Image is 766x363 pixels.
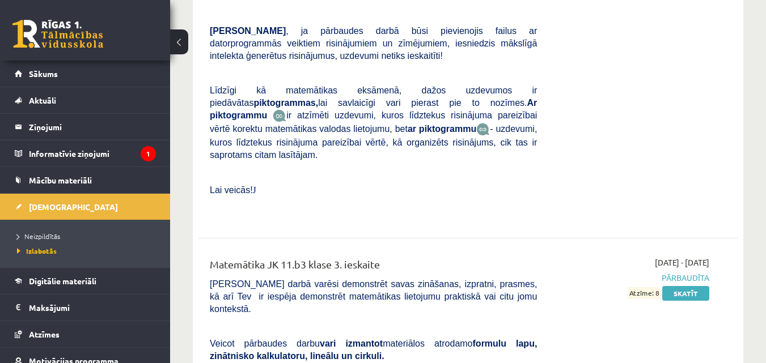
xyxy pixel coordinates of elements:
[210,98,537,120] b: Ar piktogrammu
[210,185,253,195] span: Lai veicās!
[273,109,286,122] img: JfuEzvunn4EvwAAAAASUVORK5CYII=
[320,339,383,348] b: vari izmantot
[210,26,537,61] span: , ja pārbaudes darbā būsi pievienojis failus ar datorprogrammās veiktiem risinājumiem un zīmējumi...
[15,294,156,321] a: Maksājumi
[15,167,156,193] a: Mācību materiāli
[210,86,537,120] span: Līdzīgi kā matemātikas eksāmenā, dažos uzdevumos ir piedāvātas lai savlaicīgi vari pierast pie to...
[17,246,159,256] a: Izlabotās
[253,185,256,195] span: J
[17,231,159,241] a: Neizpildītās
[15,87,156,113] a: Aktuāli
[15,321,156,347] a: Atzīmes
[29,175,92,185] span: Mācību materiāli
[29,202,118,212] span: [DEMOGRAPHIC_DATA]
[210,110,537,134] span: ir atzīmēti uzdevumi, kuros līdztekus risinājuma pareizībai vērtē korektu matemātikas valodas lie...
[210,339,537,361] span: Veicot pārbaudes darbu materiālos atrodamo
[655,257,709,268] span: [DATE] - [DATE]
[29,294,156,321] legend: Maksājumi
[29,329,60,339] span: Atzīmes
[29,114,156,140] legend: Ziņojumi
[210,279,537,314] span: [PERSON_NAME] darbā varēsi demonstrēt savas zināšanas, izpratni, prasmes, kā arī Tev ir iespēja d...
[476,123,490,136] img: wKvN42sLe3LLwAAAABJRU5ErkJggg==
[15,194,156,220] a: [DEMOGRAPHIC_DATA]
[141,146,156,161] i: 1
[554,272,709,284] span: Pārbaudīta
[210,257,537,277] div: Matemātika JK 11.b3 klase 3. ieskaite
[210,26,286,36] span: [PERSON_NAME]
[15,114,156,140] a: Ziņojumi
[210,124,537,160] span: - uzdevumi, kuros līdztekus risinājuma pareizībai vērtē, kā organizēts risinājums, cik tas ir sap...
[17,232,60,241] span: Neizpildītās
[29,140,156,166] legend: Informatīvie ziņojumi
[17,246,57,255] span: Izlabotās
[29,276,96,286] span: Digitālie materiāli
[15,268,156,294] a: Digitālie materiāli
[15,61,156,87] a: Sākums
[408,124,476,134] b: ar piktogrammu
[662,286,709,301] a: Skatīt
[628,287,661,299] span: Atzīme: 8
[12,20,103,48] a: Rīgas 1. Tālmācības vidusskola
[253,98,318,108] b: piktogrammas,
[15,140,156,166] a: Informatīvie ziņojumi1
[29,95,56,105] span: Aktuāli
[29,69,58,79] span: Sākums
